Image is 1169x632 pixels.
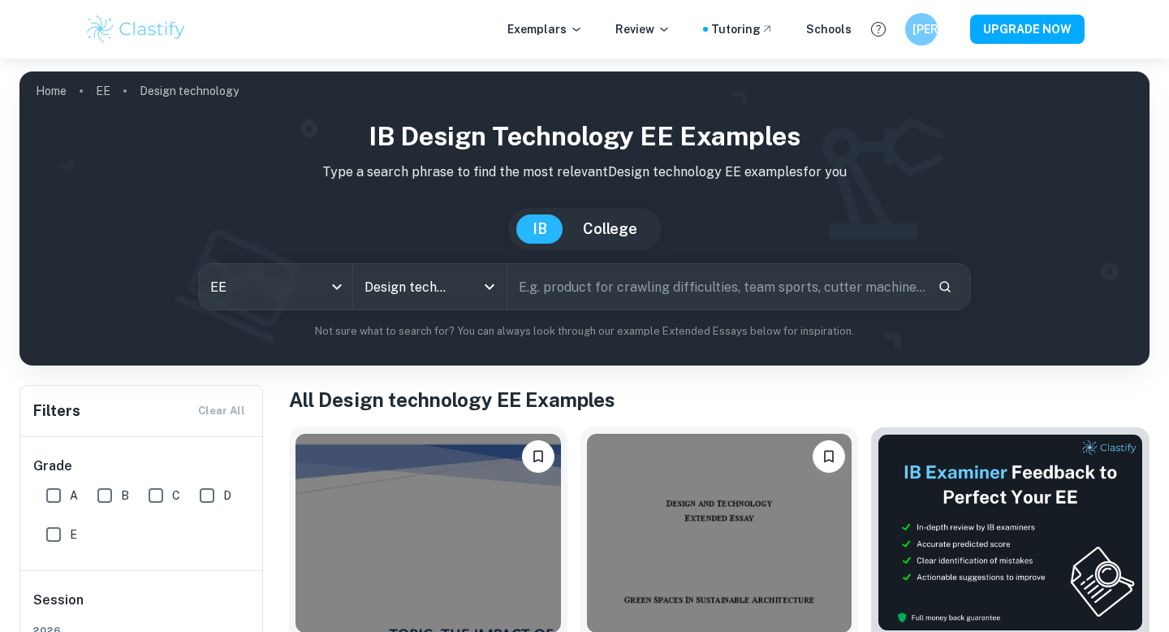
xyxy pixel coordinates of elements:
h1: All Design technology EE Examples [289,385,1150,414]
img: Thumbnail [878,434,1143,631]
a: Schools [806,20,852,38]
input: E.g. product for crawling difficulties, team sports, cutter machine... [507,264,925,310]
h6: Grade [33,457,251,476]
img: Clastify logo [84,13,188,45]
button: [PERSON_NAME] [905,13,938,45]
button: Bookmark [813,440,845,473]
h6: [PERSON_NAME] [912,20,931,38]
div: EE [199,264,352,310]
button: Bookmark [522,440,554,473]
h1: IB Design technology EE examples [32,117,1137,156]
span: E [70,526,77,543]
button: Search [931,273,959,301]
a: Tutoring [711,20,774,38]
a: EE [96,80,110,102]
p: Not sure what to search for? You can always look through our example Extended Essays below for in... [32,323,1137,340]
button: IB [516,214,563,244]
p: Review [615,20,671,38]
button: UPGRADE NOW [970,15,1085,44]
p: Type a search phrase to find the most relevant Design technology EE examples for you [32,162,1137,182]
span: D [223,487,231,504]
p: Exemplars [507,20,583,38]
button: College [567,214,654,244]
p: Design technology [140,82,239,100]
h6: Session [33,591,251,623]
span: B [121,487,129,504]
button: Help and Feedback [865,15,892,43]
button: Open [478,275,501,298]
img: profile cover [19,71,1150,366]
h6: Filters [33,400,80,422]
a: Home [36,80,67,102]
span: C [172,487,180,504]
span: A [70,487,78,504]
